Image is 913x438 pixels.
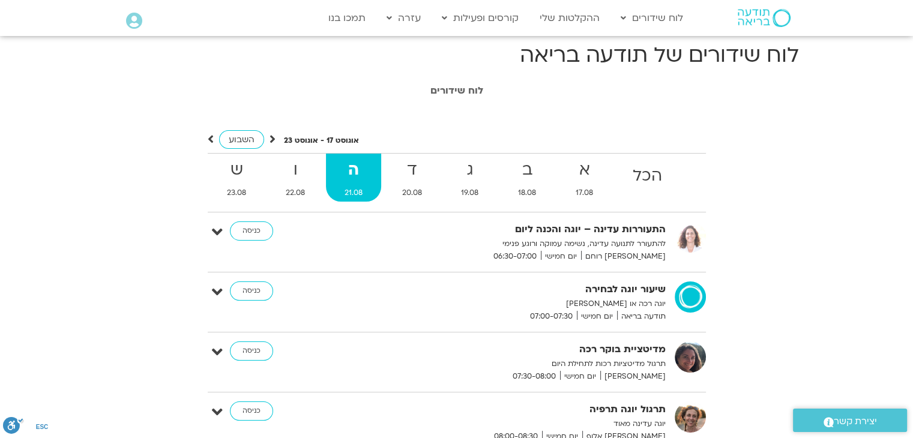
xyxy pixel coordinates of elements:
[499,154,555,202] a: ב18.08
[219,130,264,149] a: השבוע
[600,370,666,383] span: [PERSON_NAME]
[209,154,265,202] a: ש23.08
[209,187,265,199] span: 23.08
[499,157,555,184] strong: ב
[229,134,255,145] span: השבוע
[372,341,666,358] strong: מדיטציית בוקר רכה
[230,401,273,421] a: כניסה
[443,157,498,184] strong: ג
[489,250,541,263] span: 06:30-07:00
[230,221,273,241] a: כניסה
[267,157,324,184] strong: ו
[230,341,273,361] a: כניסה
[614,163,681,190] strong: הכל
[615,7,689,29] a: לוח שידורים
[372,281,666,298] strong: שיעור יוגה לבחירה
[372,238,666,250] p: להתעורר לתנועה עדינה, נשימה עמוקה ורוגע פנימי
[614,154,681,202] a: הכל
[577,310,617,323] span: יום חמישי
[534,7,606,29] a: ההקלטות שלי
[267,187,324,199] span: 22.08
[326,187,381,199] span: 21.08
[557,157,612,184] strong: א
[581,250,666,263] span: [PERSON_NAME] רוחם
[443,154,498,202] a: ג19.08
[793,409,907,432] a: יצירת קשר
[326,157,381,184] strong: ה
[560,370,600,383] span: יום חמישי
[326,154,381,202] a: ה21.08
[738,9,791,27] img: תודעה בריאה
[230,281,273,301] a: כניסה
[384,157,441,184] strong: ד
[384,187,441,199] span: 20.08
[381,7,427,29] a: עזרה
[372,221,666,238] strong: התעוררות עדינה – יוגה והכנה ליום
[372,298,666,310] p: יוגה רכה או [PERSON_NAME]
[284,134,359,147] p: אוגוסט 17 - אוגוסט 23
[508,370,560,383] span: 07:30-08:00
[267,154,324,202] a: ו22.08
[617,310,666,323] span: תודעה בריאה
[372,401,666,418] strong: תרגול יוגה תרפיה
[121,85,793,96] h1: לוח שידורים
[372,418,666,430] p: יוגה עדינה מאוד
[209,157,265,184] strong: ש
[443,187,498,199] span: 19.08
[557,154,612,202] a: א17.08
[436,7,525,29] a: קורסים ופעילות
[499,187,555,199] span: 18.08
[541,250,581,263] span: יום חמישי
[322,7,372,29] a: תמכו בנו
[372,358,666,370] p: תרגול מדיטציות רכות לתחילת היום
[834,413,877,430] span: יצירת קשר
[526,310,577,323] span: 07:00-07:30
[115,41,799,70] h1: לוח שידורים של תודעה בריאה
[557,187,612,199] span: 17.08
[384,154,441,202] a: ד20.08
